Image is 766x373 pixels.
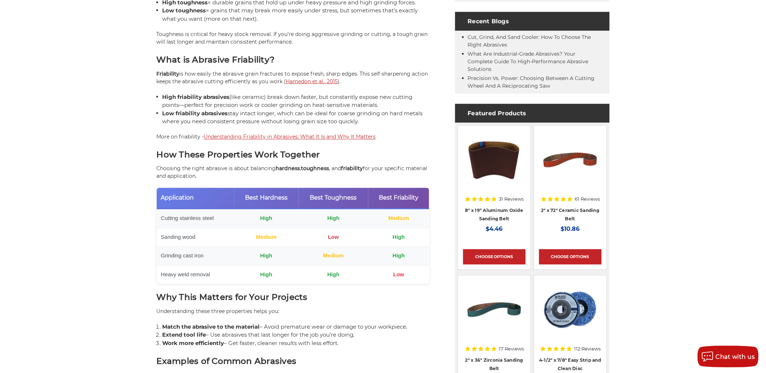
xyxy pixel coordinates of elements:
[463,131,526,193] a: aluminum oxide 8x19 sanding belt
[204,134,376,140] a: Understanding Friability in Abrasives: What It Is and Why It Matters
[561,226,580,233] span: $10.86
[463,249,526,265] a: Choose Options
[338,78,341,85] span: ).
[163,93,413,109] span: (like ceramic) break down faster, but constantly expose new cutting points—perfect for precision ...
[368,228,429,247] td: High
[157,134,204,140] span: More on friability -
[368,188,429,209] th: Best Friability
[286,78,338,85] a: Hamedon et al., 2015
[301,165,329,172] b: toughness
[234,228,298,247] td: Medium
[234,265,298,284] td: High
[157,209,234,228] td: Cutting stainless steel
[157,71,428,85] span: is how easily the abrasive grain fractures to expose fresh, sharp edges. This self-sharpening act...
[455,104,610,123] h4: Featured Products
[298,265,368,284] td: High
[157,292,308,302] b: Why This Matters for Your Projects
[298,188,368,209] th: Best Toughness
[163,340,224,347] b: Work more efficiently
[163,7,206,14] b: Low toughness
[539,281,602,343] a: 4-1/2" x 7/8" Easy Strip and Clean Disc
[157,188,234,209] th: Application
[260,324,408,330] span: – Avoid premature wear or damage to your workpiece.
[163,324,260,330] b: Match the abrasive to the material
[368,209,429,228] td: Medium
[465,208,524,222] a: 8" x 19" Aluminum Oxide Sanding Belt
[298,247,368,266] td: Medium
[224,340,339,347] span: – Get faster, cleaner results with less effort.
[575,197,600,202] span: 61 Reviews
[300,165,301,172] span: ,
[698,346,759,368] button: Chat with us
[157,71,180,77] b: Friability
[465,281,524,339] img: 2" x 36" Zirconia Pipe Sanding Belt
[539,249,602,265] a: Choose Options
[163,110,423,125] span: stay intact longer, which can be ideal for coarse grinding on hard metals where you need consiste...
[234,209,298,228] td: High
[368,247,429,266] td: High
[455,12,610,31] h4: Recent Blogs
[163,7,418,22] span: = grains that may break more easily under stress, but sometimes that’s exactly what you want (mor...
[468,51,589,72] a: What Are Industrial-Grade Abrasives? Your Complete Guide to High-Performance Abrasive Solutions
[298,228,368,247] td: Low
[341,165,363,172] b: friability
[157,150,320,160] b: How These Properties Work Together
[486,226,503,233] span: $4.46
[539,281,602,339] img: 4-1/2" x 7/8" Easy Strip and Clean Disc
[368,265,429,284] td: Low
[499,197,524,202] span: 31 Reviews
[539,131,602,193] a: 2" x 72" Ceramic Pipe Sanding Belt
[329,165,341,172] span: , and
[157,356,297,366] b: Examples of Common Abrasives
[716,353,755,360] span: Chat with us
[468,75,595,89] a: Precision vs. Power: Choosing Between a Cutting Wheel and a Reciprocating Saw
[157,247,234,266] td: Grinding cast iron
[541,131,599,189] img: 2" x 72" Ceramic Pipe Sanding Belt
[157,308,280,315] span: Understanding these three properties helps you:
[234,188,298,209] th: Best Hardness
[468,34,591,48] a: Cut, Grind, and Sand Cooler: How to Choose the Right Abrasives
[163,93,230,100] b: High friability abrasives
[465,358,523,372] a: 2" x 36" Zirconia Sanding Belt
[298,209,368,228] td: High
[465,131,524,189] img: aluminum oxide 8x19 sanding belt
[157,55,275,65] b: What is Abrasive Friability?
[574,347,601,352] span: 112 Reviews
[540,358,601,372] a: 4-1/2" x 7/8" Easy Strip and Clean Disc
[276,165,300,172] b: hardness
[163,110,228,117] b: Low friability abrasives
[157,165,276,172] span: Choosing the right abrasive is about balancing
[499,347,524,352] span: 17 Reviews
[206,332,355,338] span: – Use abrasives that last longer for the job you’re doing.
[163,332,206,338] b: Extend tool life
[234,247,298,266] td: High
[541,208,599,222] a: 2" x 72" Ceramic Sanding Belt
[463,281,526,343] a: 2" x 36" Zirconia Pipe Sanding Belt
[157,228,234,247] td: Sanding wood
[157,31,428,45] span: Toughness is critical for heavy stock removal. If you’re doing aggressive grinding or cutting, a ...
[157,265,234,284] td: Heavy weld removal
